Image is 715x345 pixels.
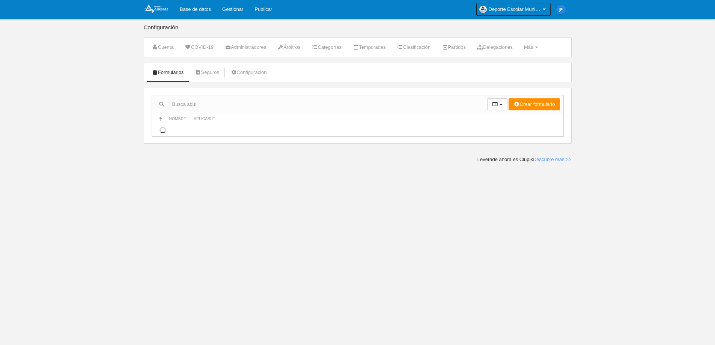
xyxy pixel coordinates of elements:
[556,5,566,14] img: c2l6ZT0zMHgzMCZmcz05JnRleHQ9SlAmYmc9MWU4OGU1.png
[181,42,218,53] a: COVID-19
[226,67,271,78] a: Configuración
[533,157,572,162] a: Descubre más >>
[191,67,223,78] a: Seguros
[476,3,551,16] a: Deporte Escolar Municipal de [GEOGRAPHIC_DATA]
[169,117,187,121] span: Nombre
[144,24,572,38] div: Configuración
[477,156,572,163] div: Leverade ahora es Clupik
[221,42,270,53] a: Administradores
[349,42,390,53] a: Temporadas
[489,6,541,13] span: Deporte Escolar Municipal de [GEOGRAPHIC_DATA]
[393,42,435,53] a: Clasificación
[194,117,215,121] span: Aplicable
[273,42,304,53] a: Árbitros
[307,42,346,53] a: Categorías
[144,5,168,14] img: Deporte Escolar Municipal de Alicante
[479,6,487,13] img: OawjjgO45JmU.30x30.jpg
[524,44,533,50] span: Más
[148,67,188,78] a: Formularios
[509,98,560,110] button: Crear formulario
[152,99,487,110] input: Busca aquí
[148,42,178,53] a: Cuenta
[473,42,517,53] a: Delegaciones
[520,42,542,53] a: Más
[438,42,470,53] a: Partidos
